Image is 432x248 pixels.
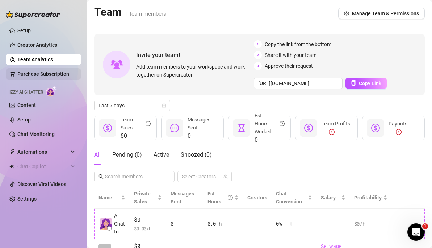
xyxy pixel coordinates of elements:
b: [DATE] [60,105,80,111]
img: izzy-ai-chatter-avatar-DDCN_rTZ.svg [100,218,112,230]
div: 0.0 h [207,220,239,228]
span: search [98,174,104,179]
div: — [322,128,350,136]
span: $0 [121,132,151,140]
span: Approve their request [265,62,313,70]
span: copy [351,80,356,86]
span: Manage Team & Permissions [352,11,419,16]
span: exclamation-circle [329,129,335,135]
img: AI Chatter [46,86,57,96]
span: Invite your team! [136,50,254,59]
span: dollar-circle [103,124,112,132]
div: 0 [171,220,199,228]
div: — [389,128,407,136]
textarea: Message… [6,177,139,190]
button: Copy Link [345,78,387,89]
span: Snoozed ( 0 ) [181,151,212,158]
button: Send a message… [124,190,136,201]
span: message [170,124,179,132]
iframe: Intercom live chat [407,223,425,241]
span: dollar-circle [371,124,380,132]
span: 2 [254,51,262,59]
span: Automations [17,146,69,158]
b: Your Supercreator subscription is going to be cancelled soon. [12,73,108,86]
span: AI Chatter [114,212,125,236]
div: Please reply here if you need any further assistance with your billing! [12,144,113,165]
div: Hi M, ⚠️ ⚠️ [12,12,113,33]
div: Est. Hours Worked [255,112,285,136]
a: [EMAIL_ADDRESS][DOMAIN_NAME] [12,126,112,139]
div: $0 /h [354,220,387,228]
span: Chat Conversion [276,191,302,204]
span: Add team members to your workspace and work together on Supercreator. [136,63,251,79]
button: go back [5,3,18,17]
th: Name [94,187,130,209]
span: team [223,174,228,179]
div: [PERSON_NAME] • [DATE] [12,171,68,175]
a: Discover Viral Videos [17,181,66,187]
h2: Team [94,5,166,19]
a: Chat Monitoring [17,131,55,137]
span: Name [98,194,119,202]
span: info-circle [146,116,151,132]
span: Last 7 days [98,100,166,111]
span: 1 [254,40,262,48]
span: 0 [188,132,218,140]
span: Active [154,151,169,158]
img: Profile image for Ella [21,4,32,16]
div: Pending ( 0 ) [112,150,142,159]
span: setting [344,11,349,16]
a: Purchase Subscription [17,71,69,77]
a: Creator Analytics [17,39,75,51]
a: Content [17,102,36,108]
a: Settings [17,196,37,202]
span: Copy the link from the bottom [265,40,331,48]
span: 1 team members [125,11,166,17]
span: thunderbolt [9,149,15,155]
span: calendar [162,103,166,108]
span: 3 [254,62,262,70]
button: Home [126,3,140,17]
button: Emoji picker [11,193,17,198]
b: Urgent Action Required [18,26,85,32]
button: Manage Team & Permissions [338,8,425,19]
img: logo-BBDzfeDw.svg [6,11,60,18]
span: Salary [321,195,336,201]
span: question-circle [228,190,233,206]
div: All [94,150,101,159]
span: 0 [255,136,285,144]
a: Setup [17,28,31,33]
div: Ella says… [6,8,139,185]
th: Creators [243,187,272,209]
span: 1 [422,223,428,229]
h1: [PERSON_NAME] [35,4,82,9]
span: Copy Link [359,80,381,86]
span: Team Profits [322,121,350,127]
span: Messages Sent [171,191,194,204]
span: Chat Copilot [17,161,69,172]
button: Upload attachment [34,193,40,198]
button: Gif picker [23,193,29,198]
span: hourglass [237,124,246,132]
span: dollar-circle [304,124,313,132]
span: Profitability [354,195,382,201]
p: Active 2h ago [35,9,67,16]
input: Search members [105,173,164,181]
a: update your payment method [12,98,99,111]
div: Unfortunately, there was a problem with your last payment - the payment method linked to your sub... [12,37,113,87]
div: Est. Hours [207,190,233,206]
span: 0 % [276,220,288,228]
a: Setup [17,117,31,123]
span: Private Sales [134,191,151,204]
div: Team Sales [121,116,151,132]
div: To keep using Supercreator, please take a moment to information . For more details, check for any... [12,90,113,140]
span: $ 0.00 /h [134,225,162,232]
span: $0 [134,215,162,224]
span: exclamation-circle [396,129,402,135]
a: Team Analytics [17,57,53,62]
span: Izzy AI Chatter [9,89,43,96]
span: question-circle [280,112,285,136]
div: Hi M,⚠️Urgent Action Required⚠️ Unfortunately, there was a problem with your last payment - the p... [6,8,119,169]
span: Share it with your team [265,51,316,59]
img: Chat Copilot [9,164,14,169]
